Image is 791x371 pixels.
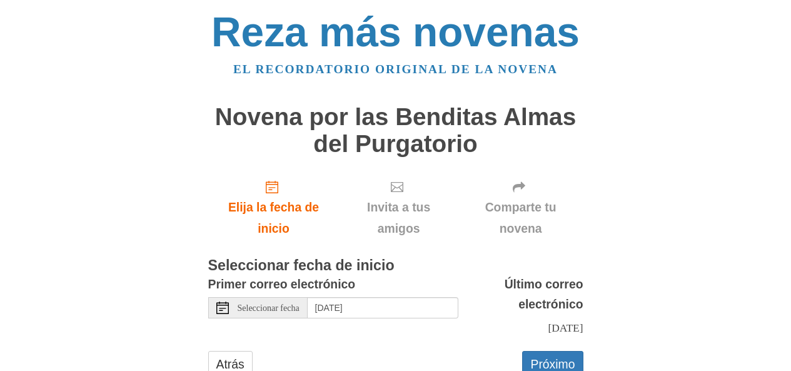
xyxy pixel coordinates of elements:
[530,357,575,371] font: Próximo
[340,170,458,246] div: Haga clic en "Siguiente" para confirmar su fecha de inicio primero.
[505,277,583,312] font: Último correo electrónico
[233,63,558,76] a: El recordatorio original de la novena
[367,200,430,235] font: Invita a tus amigos
[228,200,319,235] font: Elija la fecha de inicio
[216,357,244,371] font: Atrás
[215,103,576,157] font: Novena por las Benditas Almas del Purgatorio
[238,303,300,313] font: Seleccionar fecha
[211,9,580,55] a: Reza más novenas
[208,257,395,273] font: Seleccionar fecha de inicio
[208,170,340,246] a: Elija la fecha de inicio
[485,200,557,235] font: Comparte tu novena
[548,322,583,334] font: [DATE]
[458,170,583,246] div: Haga clic en "Siguiente" para confirmar su fecha de inicio primero.
[208,277,356,291] font: Primer correo electrónico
